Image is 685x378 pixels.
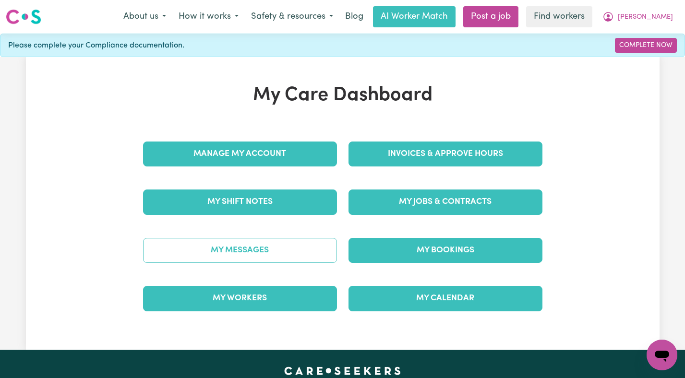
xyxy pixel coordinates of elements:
button: About us [117,7,172,27]
button: How it works [172,7,245,27]
a: Find workers [526,6,592,27]
span: Please complete your Compliance documentation. [8,40,184,51]
a: Blog [339,6,369,27]
a: My Shift Notes [143,189,337,214]
a: Careseekers logo [6,6,41,28]
a: My Calendar [349,286,542,311]
a: Complete Now [615,38,677,53]
img: Careseekers logo [6,8,41,25]
a: My Bookings [349,238,542,263]
h1: My Care Dashboard [137,84,548,107]
a: Post a job [463,6,518,27]
iframe: Button to launch messaging window [647,340,677,370]
a: My Messages [143,238,337,263]
a: My Workers [143,286,337,311]
a: Invoices & Approve Hours [349,142,542,166]
a: Careseekers home page [284,367,401,375]
button: My Account [596,7,679,27]
span: [PERSON_NAME] [618,12,673,23]
button: Safety & resources [245,7,339,27]
a: My Jobs & Contracts [349,189,542,214]
a: Manage My Account [143,142,337,166]
a: AI Worker Match [373,6,456,27]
